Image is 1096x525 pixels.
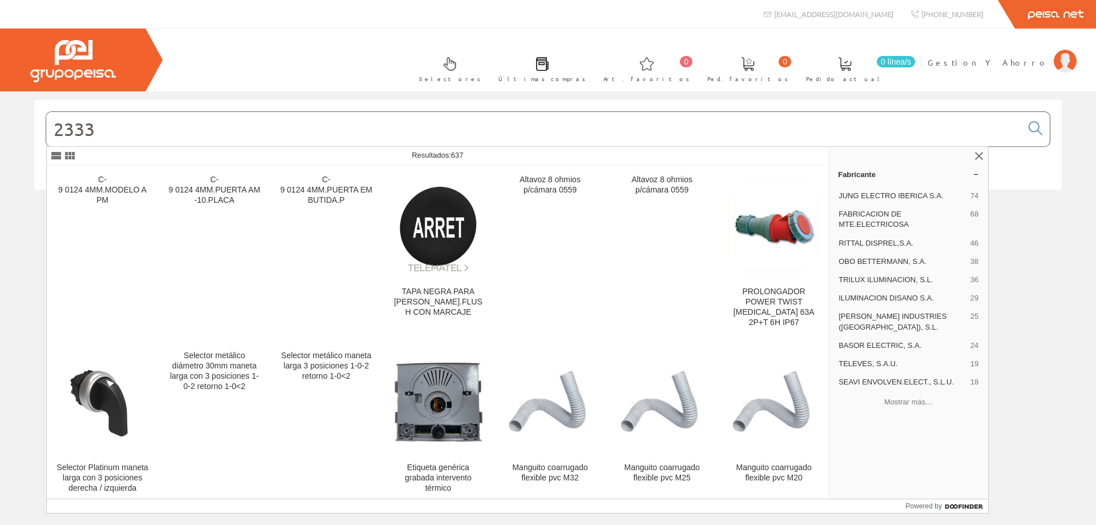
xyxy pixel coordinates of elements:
a: Altavoz 8 ohmios p/cámara 0559 [606,166,718,341]
span: ILUMINACION DISANO S.A. [839,293,966,303]
span: 46 [970,238,978,249]
button: Mostrar más… [833,392,984,411]
span: 25 [970,311,978,332]
div: Altavoz 8 ohmios p/cámara 0559 [503,175,597,195]
span: Selectores [419,73,481,85]
div: Etiqueta genérica grabada intervento térmico [392,463,485,494]
span: TELEVES, S.A.U. [839,359,966,369]
a: Selector metálico maneta larga 3 posiciones 1-0-2 retorno 1-0<2 [271,342,382,507]
span: 637 [451,151,464,159]
span: BASOR ELECTRIC, S.A. [839,340,966,351]
a: Manguito coarrugado flexible pvc M25 Manguito coarrugado flexible pvc M25 [606,342,718,507]
div: TAPA NEGRA PARA [PERSON_NAME].FLUSH CON MARCAJE [392,287,485,318]
a: Etiqueta genérica grabada intervento térmico Etiqueta genérica grabada intervento térmico [382,342,494,507]
span: [PHONE_NUMBER] [921,9,984,19]
span: 0 línea/s [877,56,915,67]
span: 19 [970,359,978,369]
span: SEAVI ENVOLVEN.ELECT., S.L.U. [839,377,966,387]
a: Manguito coarrugado flexible pvc M20 Manguito coarrugado flexible pvc M20 [718,342,829,507]
span: 0 [680,56,692,67]
a: Selector metálico diámetro 30mm maneta larga con 3 posiciones 1-0-2 retorno 1-0<2 [159,342,270,507]
div: Manguito coarrugado flexible pvc M25 [615,463,708,483]
span: Powered by [906,501,942,511]
span: TRILUX ILUMINACION, S.L. [839,275,966,285]
div: Selector Platinum maneta larga con 3 posiciones derecha / izquierda [56,463,149,494]
span: Gestion Y Ahorro [928,57,1048,68]
span: 68 [970,209,978,230]
div: C-9 0124 4MM.MODELO APM [56,175,149,206]
span: Últimas compras [498,73,586,85]
span: Ped. favoritos [707,73,788,85]
div: PROLONGADOR POWER TWIST [MEDICAL_DATA] 63A 2P+T 6H IP67 [727,287,820,328]
a: PROLONGADOR POWER TWIST PCE 63A 2P+T 6H IP67 PROLONGADOR POWER TWIST [MEDICAL_DATA] 63A 2P+T 6H IP67 [718,166,829,341]
a: Selectores [408,47,486,89]
img: TAPA NEGRA PARA PULS.FLUSH CON MARCAJE [392,179,485,272]
div: Manguito coarrugado flexible pvc M32 [503,463,597,483]
span: RITTAL DISPREL,S.A. [839,238,966,249]
span: OBO BETTERMANN, S.A. [839,257,966,267]
img: PROLONGADOR POWER TWIST PCE 63A 2P+T 6H IP67 [727,179,820,272]
span: 74 [970,191,978,201]
div: Manguito coarrugado flexible pvc M20 [727,463,820,483]
img: Manguito coarrugado flexible pvc M20 [727,356,820,449]
a: Últimas compras [487,47,591,89]
a: C-9 0124 4MM.MODELO APM [47,166,158,341]
a: C-9 0124 4MM.PUERTA AM-10.PLACA [159,166,270,341]
div: C-9 0124 4MM.PUERTA AM-10.PLACA [168,175,261,206]
div: Altavoz 8 ohmios p/cámara 0559 [615,175,708,195]
span: [EMAIL_ADDRESS][DOMAIN_NAME] [774,9,893,19]
div: Selector metálico diámetro 30mm maneta larga con 3 posiciones 1-0-2 retorno 1-0<2 [168,351,261,392]
span: 29 [970,293,978,303]
img: Grupo Peisa [30,40,116,82]
a: Gestion Y Ahorro [928,47,1077,58]
span: Art. favoritos [603,73,690,85]
input: Buscar... [46,112,1022,146]
span: 38 [970,257,978,267]
a: Fabricante [829,165,988,183]
img: Etiqueta genérica grabada intervento térmico [392,356,485,449]
span: [PERSON_NAME] INDUSTRIES ([GEOGRAPHIC_DATA]), S.L. [839,311,966,332]
span: 24 [970,340,978,351]
span: JUNG ELECTRO IBERICA S.A. [839,191,966,201]
img: Selector Platinum maneta larga con 3 posiciones derecha / izquierda [56,367,149,438]
div: © Grupo Peisa [34,204,1062,214]
a: Powered by [906,499,989,513]
span: Resultados: [412,151,463,159]
span: FABRICACION DE MTE.ELECTRICOSA [839,209,966,230]
a: Manguito coarrugado flexible pvc M32 Manguito coarrugado flexible pvc M32 [494,342,606,507]
span: 36 [970,275,978,285]
div: C-9 0124 4MM.PUERTA EMBUTIDA.P [280,175,373,206]
img: Manguito coarrugado flexible pvc M32 [503,356,597,449]
div: Selector metálico maneta larga 3 posiciones 1-0-2 retorno 1-0<2 [280,351,373,382]
span: 18 [970,377,978,387]
a: Selector Platinum maneta larga con 3 posiciones derecha / izquierda Selector Platinum maneta larg... [47,342,158,507]
a: TAPA NEGRA PARA PULS.FLUSH CON MARCAJE TAPA NEGRA PARA [PERSON_NAME].FLUSH CON MARCAJE [382,166,494,341]
a: C-9 0124 4MM.PUERTA EMBUTIDA.P [271,166,382,341]
a: Altavoz 8 ohmios p/cámara 0559 [494,166,606,341]
span: Pedido actual [806,73,884,85]
img: Manguito coarrugado flexible pvc M25 [615,356,708,449]
span: 0 [779,56,791,67]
